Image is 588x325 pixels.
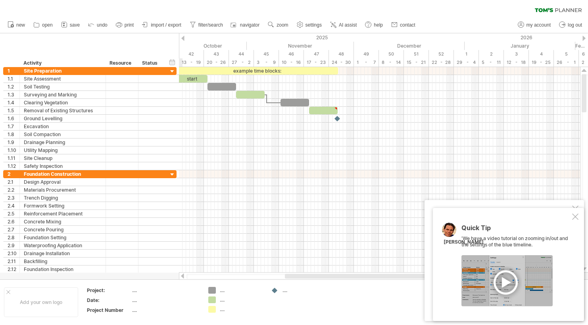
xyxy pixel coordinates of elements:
span: zoom [277,22,288,28]
div: 2.1 [8,178,19,186]
span: help [374,22,383,28]
a: undo [86,20,110,30]
div: Foundation Inspection [24,265,102,273]
span: print [125,22,134,28]
div: .... [132,297,199,304]
div: 2.5 [8,210,19,217]
a: save [59,20,82,30]
div: .... [132,287,199,294]
div: Add your own logo [4,287,78,317]
div: 47 [304,50,329,58]
span: new [16,22,25,28]
div: Formwork Setting [24,202,102,210]
div: 17 - 23 [304,58,329,67]
div: 1.2 [8,83,19,90]
div: Removal of Existing Structures [24,107,102,114]
div: Backfilling [24,258,102,265]
div: Concrete Mixing [24,218,102,225]
div: 2.7 [8,226,19,233]
div: 24 - 30 [329,58,354,67]
div: 2 [8,170,19,178]
div: 19 - 25 [529,58,554,67]
a: contact [389,20,418,30]
span: settings [306,22,322,28]
div: 3 [504,50,529,58]
div: Site Assessment [24,75,102,83]
div: November 2025 [247,42,354,50]
span: import / export [151,22,181,28]
div: Safety Inspection [24,162,102,170]
div: 1.3 [8,91,19,98]
div: 51 [404,50,429,58]
a: AI assist [328,20,359,30]
div: 13 - 19 [179,58,204,67]
div: Concrete Pouring [24,226,102,233]
div: .... [220,296,263,303]
div: Quick Tip [461,225,571,235]
a: settings [295,20,324,30]
div: October 2025 [136,42,247,50]
span: open [42,22,53,28]
div: Resource [110,59,134,67]
div: January 2026 [465,42,575,50]
div: 2 [479,50,504,58]
div: 5 [554,50,579,58]
a: my account [516,20,553,30]
div: 1.6 [8,115,19,122]
div: 22 - 28 [429,58,454,67]
div: 49 [354,50,379,58]
a: print [114,20,136,30]
div: Surveying and Marking [24,91,102,98]
a: navigator [229,20,262,30]
div: 1.4 [8,99,19,106]
div: 2.4 [8,202,19,210]
div: Activity [23,59,101,67]
div: 10 - 16 [279,58,304,67]
div: .... [282,287,326,294]
span: my account [527,22,551,28]
a: help [363,20,385,30]
div: Excavation [24,123,102,130]
div: [PERSON_NAME]'s AI-assistant [434,207,571,215]
div: 1.9 [8,138,19,146]
a: import / export [140,20,184,30]
div: 42 [179,50,204,58]
div: 1.5 [8,107,19,114]
div: Date: [87,297,131,304]
div: Soil Compaction [24,131,102,138]
div: .... [220,306,263,313]
div: Project: [87,287,131,294]
div: Soil Testing [24,83,102,90]
div: 26 - 1 [554,58,579,67]
div: 44 [229,50,254,58]
div: .... [220,287,263,294]
span: AI assist [339,22,357,28]
div: 2.11 [8,258,19,265]
div: Waterproofing Application [24,242,102,249]
div: 1.12 [8,162,19,170]
div: Materials Procurement [24,186,102,194]
div: 2.3 [8,194,19,202]
div: 1.8 [8,131,19,138]
span: undo [97,22,108,28]
div: 1 [8,67,19,75]
div: 1.1 [8,75,19,83]
div: Drainage Installation [24,250,102,257]
div: 2.9 [8,242,19,249]
div: Foundation Setting [24,234,102,241]
div: 29 - 4 [454,58,479,67]
div: 5 - 11 [479,58,504,67]
div: 15 - 21 [404,58,429,67]
div: 1 [454,50,479,58]
div: 2.8 [8,234,19,241]
div: example time blocks: [175,67,338,75]
div: 3 - 9 [254,58,279,67]
div: start [175,75,208,83]
span: contact [400,22,415,28]
div: 2.2 [8,186,19,194]
div: Project Number [87,307,131,313]
div: Reinforcement Placement [24,210,102,217]
div: Utility Mapping [24,146,102,154]
div: .... [132,307,199,313]
div: 2.10 [8,250,19,257]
